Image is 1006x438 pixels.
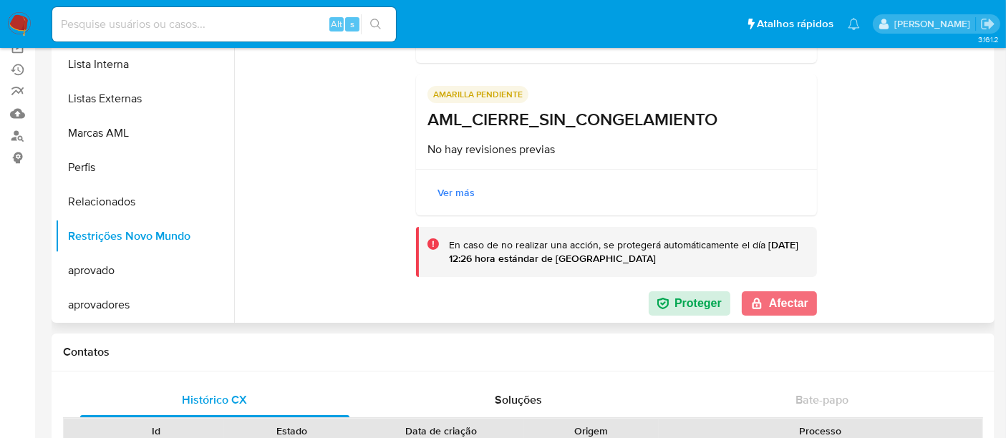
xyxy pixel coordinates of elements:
span: Histórico CX [183,391,248,408]
button: Relacionados [55,185,234,219]
div: Processo [669,424,972,438]
div: Data de criação [369,424,513,438]
div: Id [99,424,214,438]
span: Soluções [495,391,542,408]
button: aprovado [55,253,234,288]
span: s [350,17,354,31]
div: Origem [533,424,649,438]
button: Marcas AML [55,116,234,150]
button: Lista Interna [55,47,234,82]
span: Atalhos rápidos [757,16,833,31]
a: Notificações [848,18,860,30]
button: Restrições Novo Mundo [55,219,234,253]
span: Alt [331,17,342,31]
input: Pesquise usuários ou casos... [52,15,396,34]
button: search-icon [361,14,390,34]
div: Estado [234,424,349,438]
span: 3.161.2 [978,34,999,45]
h1: Contatos [63,345,983,359]
button: Listas Externas [55,82,234,116]
button: aprovadores [55,288,234,322]
a: Sair [980,16,995,31]
button: Perfis [55,150,234,185]
span: Bate-papo [795,391,848,408]
p: alexandra.macedo@mercadolivre.com [894,17,975,31]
